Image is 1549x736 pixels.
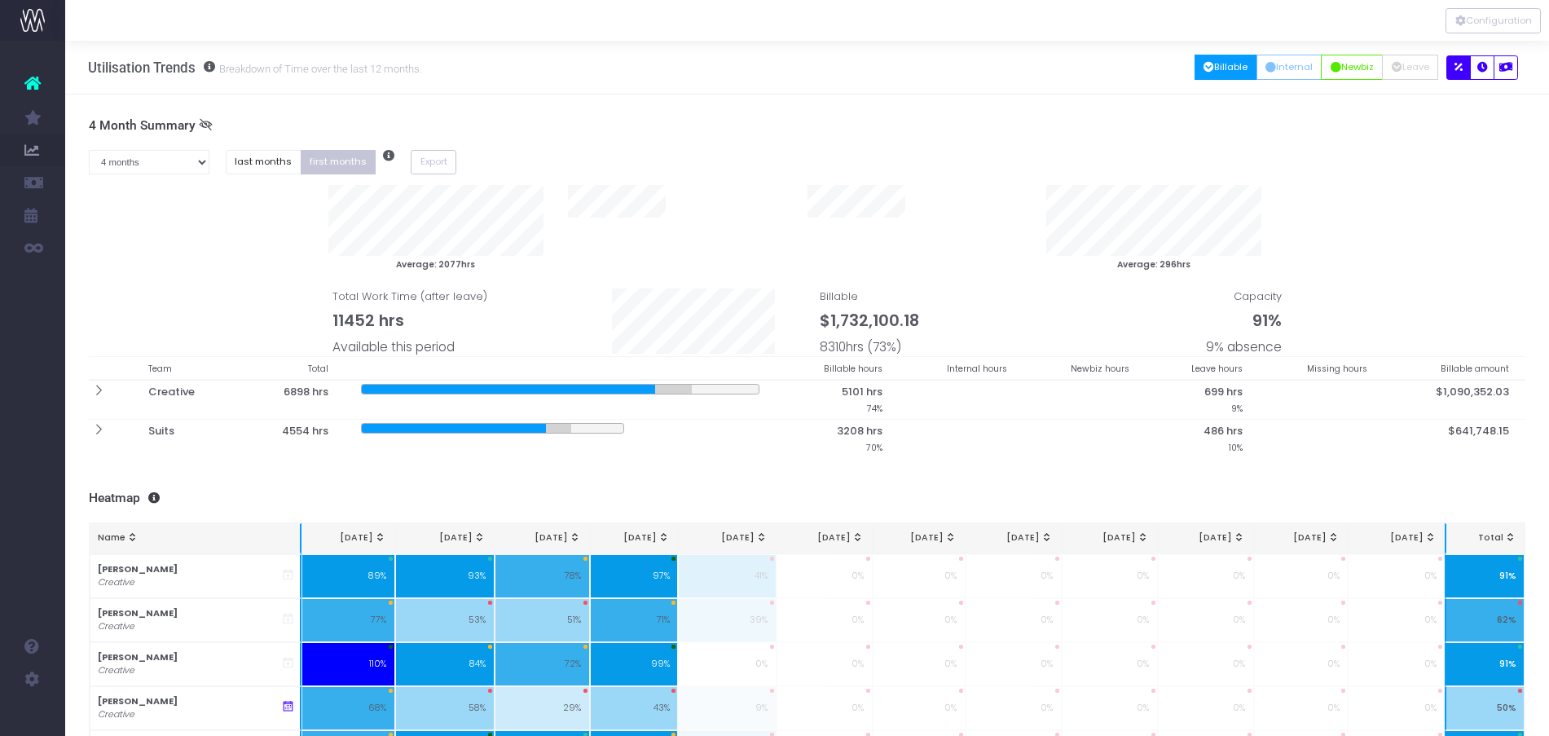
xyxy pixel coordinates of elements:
td: 0% [1062,642,1158,686]
td: 0% [1254,554,1349,598]
td: 0% [966,642,1062,686]
i: Creative [98,620,134,633]
th: Mar 26: activate to sort column ascending [1348,523,1445,555]
th: Nov 25: activate to sort column ascending [966,523,1062,555]
td: 0% [1254,642,1349,686]
td: 58% [395,686,495,730]
small: Billable hours [824,360,882,375]
span: 91% [1252,309,1282,333]
td: 0% [1062,686,1158,730]
small: 74% [867,400,882,415]
div: [DATE] [310,531,386,544]
button: Configuration [1446,8,1541,33]
th: Feb 26: activate to sort column ascending [1254,523,1349,555]
td: 29% [495,686,590,730]
i: Creative [98,664,134,677]
td: 99% [590,642,679,686]
td: 0% [966,554,1062,598]
td: 89% [301,554,394,598]
div: Vertical button group [1446,8,1541,33]
strong: [PERSON_NAME] [98,695,178,707]
td: 0% [1062,554,1158,598]
th: Suits [132,420,238,458]
td: 51% [495,598,590,642]
button: Export [411,150,456,175]
span: $1,732,100.18 [820,309,919,333]
strong: [PERSON_NAME] [98,651,178,663]
td: 71% [590,598,679,642]
th: $641,748.15 [1384,420,1526,458]
td: 110% [301,642,394,686]
td: 0% [873,642,966,686]
div: [DATE] [785,531,863,544]
td: 0% [777,686,873,730]
td: 68% [301,686,394,730]
td: 0% [1158,554,1254,598]
small: Missing hours [1307,360,1367,375]
small: Billable amount [1441,360,1509,375]
h3: Heatmap [89,491,1526,506]
h3: Utilisation Trends [88,59,422,76]
td: 0% [777,554,873,598]
span: 4 Month Summary [89,118,196,134]
td: 72% [495,642,590,686]
button: Billable [1195,55,1257,80]
small: Internal hours [947,360,1007,375]
button: Leave [1382,55,1438,80]
th: Sep 25: activate to sort column ascending [777,523,873,555]
span: 9% absence [1206,337,1282,356]
img: images/default_profile_image.png [20,703,45,728]
div: [DATE] [687,531,768,544]
td: 0% [1254,686,1349,730]
div: [DATE] [881,531,957,544]
td: 0% [1348,554,1445,598]
td: 41% [678,554,776,598]
td: 0% [678,642,776,686]
div: [DATE] [403,531,486,544]
td: 0% [1348,686,1445,730]
small: Leave hours [1191,360,1243,375]
strong: [PERSON_NAME] [98,607,178,619]
th: Total: activate to sort column ascending [1445,523,1525,555]
span: 5101 hrs [842,384,882,400]
th: 4554 hrs [239,420,345,458]
th: Jan 26: activate to sort column ascending [1158,523,1254,555]
span: Available this period [332,337,455,356]
small: 70% [866,439,882,454]
span: 699 hrs [1204,384,1243,400]
span: 11452 hrs [332,309,404,333]
td: 78% [495,554,590,598]
td: 0% [966,686,1062,730]
td: 77% [301,598,394,642]
span: 3208 hrs [837,423,882,439]
th: Apr 25: activate to sort column ascending [301,523,394,555]
div: [DATE] [1167,531,1245,544]
small: Breakdown of Time over the last 12 months. [215,59,422,76]
small: Average: 296hrs [1117,256,1190,271]
th: May 25: activate to sort column ascending [395,523,495,555]
th: Aug 25: activate to sort column ascending [678,523,776,555]
td: 0% [1158,686,1254,730]
th: Oct 25: activate to sort column ascending [873,523,966,555]
button: last months [226,150,301,175]
td: 0% [1348,598,1445,642]
td: 0% [777,642,873,686]
td: 53% [395,598,495,642]
td: 39% [678,598,776,642]
td: 50% [1445,686,1525,730]
th: Creative [132,380,238,419]
small: Total [308,360,328,375]
td: 93% [395,554,495,598]
div: [DATE] [1262,531,1339,544]
td: 0% [1158,598,1254,642]
td: 0% [1254,598,1349,642]
th: Name: activate to sort column ascending [90,523,302,555]
small: Newbiz hours [1071,360,1129,375]
span: 486 hrs [1204,423,1243,439]
div: [DATE] [599,531,670,544]
small: Team [148,360,172,375]
span: Total Work Time (after leave) [332,289,487,356]
td: 0% [966,598,1062,642]
td: 0% [1158,642,1254,686]
td: 0% [777,598,873,642]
